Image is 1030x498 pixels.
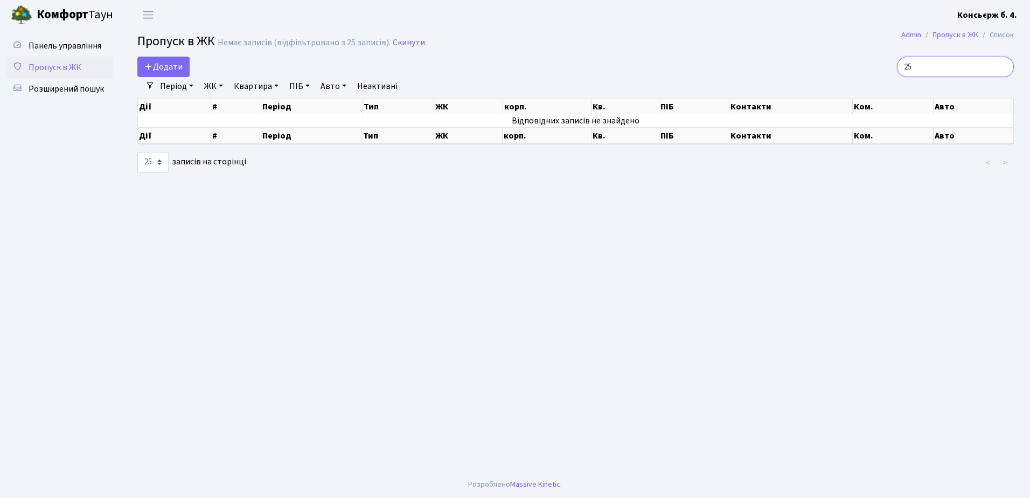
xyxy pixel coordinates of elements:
[934,99,1014,114] th: Авто
[659,99,729,114] th: ПІБ
[362,128,434,144] th: Тип
[200,77,227,95] a: ЖК
[37,6,88,23] b: Комфорт
[434,128,503,144] th: ЖК
[853,99,934,114] th: Ком.
[932,29,978,40] a: Пропуск в ЖК
[285,77,314,95] a: ПІБ
[729,99,853,114] th: Контакти
[5,57,113,78] a: Пропуск в ЖК
[135,6,162,24] button: Переключити навігацію
[510,479,560,490] a: Massive Kinetic
[218,38,391,48] div: Немає записів (відфільтровано з 25 записів).
[211,99,261,114] th: #
[393,38,425,48] a: Скинути
[853,128,934,144] th: Ком.
[138,114,1014,127] td: Відповідних записів не знайдено
[137,32,215,51] span: Пропуск в ЖК
[156,77,198,95] a: Період
[729,128,853,144] th: Контакти
[591,99,659,114] th: Кв.
[11,4,32,26] img: logo.png
[211,128,261,144] th: #
[897,57,1014,77] input: Пошук...
[137,152,246,172] label: записів на сторінці
[144,61,183,73] span: Додати
[503,99,591,114] th: корп.
[5,78,113,100] a: Розширений пошук
[901,29,921,40] a: Admin
[659,128,729,144] th: ПІБ
[137,57,190,77] a: Додати
[261,128,363,144] th: Період
[138,99,211,114] th: Дії
[957,9,1017,22] a: Консьєрж б. 4.
[978,29,1014,41] li: Список
[934,128,1014,144] th: Авто
[591,128,659,144] th: Кв.
[957,9,1017,21] b: Консьєрж б. 4.
[468,479,562,490] div: Розроблено .
[37,6,113,24] span: Таун
[138,128,211,144] th: Дії
[353,77,402,95] a: Неактивні
[261,99,363,114] th: Період
[885,24,1030,46] nav: breadcrumb
[29,40,101,52] span: Панель управління
[5,35,113,57] a: Панель управління
[316,77,351,95] a: Авто
[137,152,169,172] select: записів на сторінці
[29,83,104,95] span: Розширений пошук
[229,77,283,95] a: Квартира
[29,61,81,73] span: Пропуск в ЖК
[503,128,591,144] th: корп.
[363,99,435,114] th: Тип
[434,99,503,114] th: ЖК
